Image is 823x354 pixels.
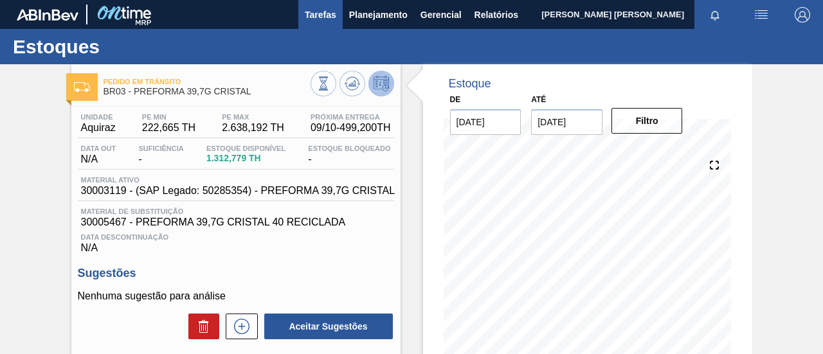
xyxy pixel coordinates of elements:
div: Nova sugestão [219,314,258,339]
span: Estoque Disponível [206,145,285,152]
h1: Estoques [13,39,241,54]
span: 09/10 - 499,200 TH [311,122,391,134]
span: 1.312,779 TH [206,154,285,163]
span: Material ativo [81,176,395,184]
span: Estoque Bloqueado [308,145,390,152]
span: Aquiraz [81,122,116,134]
div: Excluir Sugestões [182,314,219,339]
span: Material de Substituição [81,208,391,215]
span: BR03 - PREFORMA 39,7G CRISTAL [104,87,311,96]
label: De [450,95,461,104]
div: - [305,145,393,165]
button: Filtro [611,108,683,134]
span: Relatórios [475,7,518,22]
span: 2.638,192 TH [222,122,284,134]
h3: Sugestões [78,267,394,280]
span: Próxima Entrega [311,113,391,121]
img: Ícone [74,82,90,92]
span: Gerencial [421,7,462,22]
span: Data out [81,145,116,152]
p: Nenhuma sugestão para análise [78,290,394,302]
span: Pedido em Trânsito [104,78,311,85]
span: Tarefas [305,7,336,22]
img: userActions [754,7,769,22]
span: Planejamento [349,7,408,22]
button: Atualizar Gráfico [339,71,365,96]
span: 30005467 - PREFORMA 39,7G CRISTAL 40 RECICLADA [81,217,391,228]
div: N/A [78,228,394,254]
input: dd/mm/yyyy [450,109,521,135]
img: TNhmsLtSVTkK8tSr43FrP2fwEKptu5GPRR3wAAAABJRU5ErkJggg== [17,9,78,21]
span: 30003119 - (SAP Legado: 50285354) - PREFORMA 39,7G CRISTAL [81,185,395,197]
button: Notificações [694,6,736,24]
button: Desprogramar Estoque [368,71,394,96]
div: - [135,145,186,165]
span: Unidade [81,113,116,121]
span: PE MIN [142,113,195,121]
span: Suficiência [138,145,183,152]
input: dd/mm/yyyy [531,109,602,135]
span: PE MAX [222,113,284,121]
img: Logout [795,7,810,22]
div: Estoque [449,77,491,91]
button: Visão Geral dos Estoques [311,71,336,96]
div: Aceitar Sugestões [258,312,394,341]
div: N/A [78,145,120,165]
button: Aceitar Sugestões [264,314,393,339]
label: Até [531,95,546,104]
span: 222,665 TH [142,122,195,134]
span: Data Descontinuação [81,233,391,241]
